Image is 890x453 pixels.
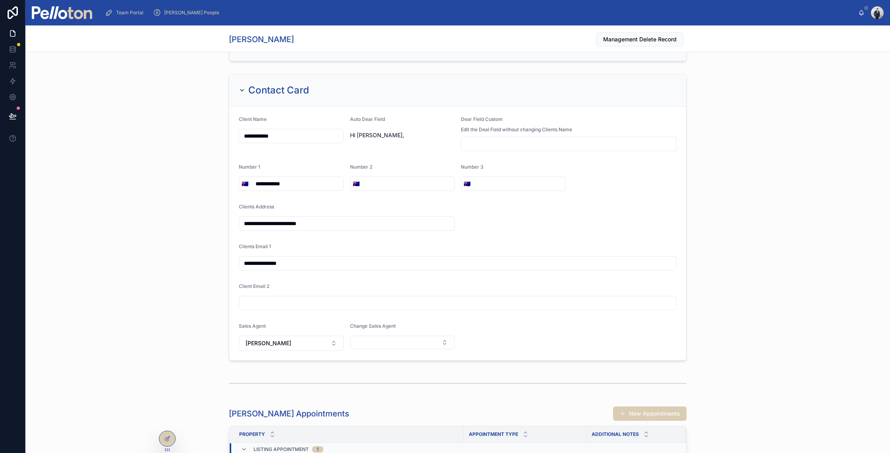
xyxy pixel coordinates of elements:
[461,126,572,133] span: Edit the Deal Field without changing Clients Name
[464,180,470,188] span: 🇦🇺
[350,323,396,329] span: Change Sales Agent
[164,10,219,16] span: [PERSON_NAME] People
[350,177,362,191] button: Select Button
[103,6,149,20] a: Team Portal
[239,204,274,210] span: Clients Address
[592,431,639,437] span: Additional Notes
[239,323,266,329] span: Sales Agent
[239,243,271,249] span: Clients Email 1
[317,446,319,453] div: 1
[239,177,251,191] button: Select Button
[353,180,360,188] span: 🇦🇺
[242,180,248,188] span: 🇦🇺
[469,431,518,437] span: Appointment Type
[350,116,385,122] span: Auto Dear Field
[239,164,260,170] span: Number 1
[99,4,858,21] div: scrollable content
[239,116,267,122] span: Client Name
[116,10,143,16] span: Team Portal
[350,336,455,349] button: Select Button
[350,131,455,139] span: Hi [PERSON_NAME],
[461,116,503,122] span: Dear Field Custom
[229,34,294,45] h1: [PERSON_NAME]
[246,339,291,347] span: [PERSON_NAME]
[613,406,687,421] button: New Appointments
[229,408,349,419] h1: [PERSON_NAME] Appointments
[461,164,484,170] span: Number 3
[248,84,309,97] h2: Contact Card
[239,336,344,351] button: Select Button
[253,446,309,453] span: LISTING APPOINTMENT
[461,177,473,191] button: Select Button
[239,431,265,437] span: Property
[596,32,683,47] button: Management Delete Record
[350,164,372,170] span: Number 2
[603,35,677,43] span: Management Delete Record
[239,283,269,289] span: Client Email 2
[151,6,225,20] a: [PERSON_NAME] People
[32,6,92,19] img: App logo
